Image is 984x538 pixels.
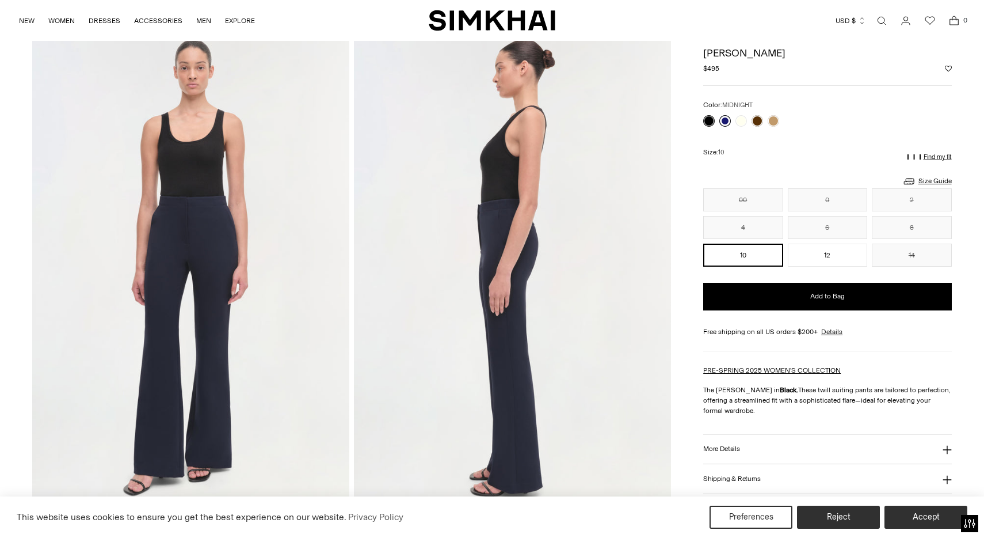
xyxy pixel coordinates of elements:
label: Color: [703,100,753,111]
span: Add to Bag [810,291,845,301]
button: Reject [797,506,880,529]
button: Shipping & Returns [703,464,951,494]
img: Kenna Trouser [354,32,671,508]
a: NEW [19,8,35,33]
button: Accept [884,506,967,529]
button: 2 [872,188,951,211]
a: EXPLORE [225,8,255,33]
a: Open search modal [870,9,893,32]
a: Go to the account page [894,9,917,32]
button: 0 [788,188,867,211]
button: Preferences [710,506,792,529]
span: MIDNIGHT [722,101,753,109]
a: SIMKHAI [429,9,555,32]
h1: [PERSON_NAME] [703,48,951,58]
span: 0 [960,15,970,25]
button: 12 [788,244,867,267]
span: This website uses cookies to ensure you get the best experience on our website. [17,512,346,522]
button: 8 [872,216,951,239]
button: More Details [703,435,951,464]
img: Kenna Trouser [32,32,349,508]
iframe: Sign Up via Text for Offers [9,494,116,529]
label: Size: [703,147,724,158]
a: PRE-SPRING 2025 WOMEN'S COLLECTION [703,366,841,374]
a: Wishlist [918,9,941,32]
span: 10 [718,149,724,156]
button: Add to Bag [703,283,951,310]
h3: More Details [703,445,739,453]
button: 10 [703,244,783,267]
button: 4 [703,216,783,239]
button: Add to Wishlist [945,65,952,72]
a: Details [821,327,842,337]
a: Privacy Policy (opens in a new tab) [346,509,405,526]
button: USD $ [836,8,866,33]
button: 6 [788,216,867,239]
a: WOMEN [48,8,75,33]
strong: Black. [780,386,798,394]
a: ACCESSORIES [134,8,182,33]
button: 14 [872,244,951,267]
div: Free shipping on all US orders $200+ [703,327,951,337]
h3: Shipping & Returns [703,475,761,483]
a: Open cart modal [943,9,966,32]
a: MEN [196,8,211,33]
a: Size Guide [902,174,952,188]
span: $495 [703,63,719,74]
p: The [PERSON_NAME] in These twill suiting pants are tailored to perfection, offering a streamlined... [703,385,951,416]
a: DRESSES [89,8,120,33]
button: 00 [703,188,783,211]
button: Client Services [703,494,951,524]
